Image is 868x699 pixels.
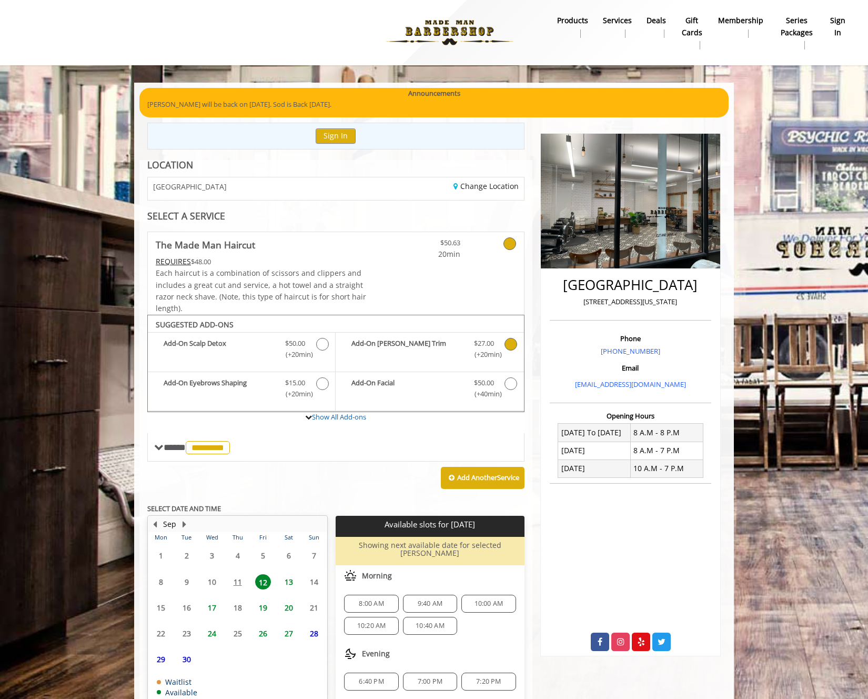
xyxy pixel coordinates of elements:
[552,335,709,342] h3: Phone
[552,364,709,372] h3: Email
[316,128,356,144] button: Sign In
[280,349,311,360] span: (+20min )
[225,532,250,543] th: Thu
[153,377,330,402] label: Add-On Eyebrows Shaping
[558,424,631,442] td: [DATE] To [DATE]
[255,626,271,641] span: 26
[285,338,305,349] span: $50.00
[630,460,703,477] td: 10 A.M - 7 P.M
[550,13,596,41] a: Productsproducts
[276,621,301,646] td: Select day27
[174,532,199,543] th: Tue
[557,15,588,26] b: products
[461,673,516,691] div: 7:20 PM
[552,277,709,293] h2: [GEOGRAPHIC_DATA]
[255,600,271,615] span: 19
[157,678,197,686] td: Waitlist
[255,574,271,590] span: 12
[603,15,632,26] b: Services
[147,315,524,413] div: The Made Man Haircut Add-onS
[156,319,234,329] b: SUGGESTED ADD-ONS
[153,338,330,363] label: Add-On Scalp Detox
[148,532,174,543] th: Mon
[156,256,191,266] span: This service needs some Advance to be paid before we block your appointment
[771,13,823,52] a: Series packagesSeries packages
[301,621,327,646] td: Select day28
[647,15,666,26] b: Deals
[153,183,227,191] span: [GEOGRAPHIC_DATA]
[711,13,771,41] a: MembershipMembership
[164,377,275,400] b: Add-On Eyebrows Shaping
[312,412,366,422] a: Show All Add-ons
[147,158,193,171] b: LOCATION
[180,518,188,530] button: Next Month
[639,13,673,41] a: DealsDeals
[416,622,445,630] span: 10:40 AM
[673,13,711,52] a: Gift cardsgift cards
[630,424,703,442] td: 8 A.M - 8 P.M
[281,600,297,615] span: 20
[285,377,305,388] span: $15.00
[830,15,845,38] b: sign in
[377,4,522,62] img: Made Man Barbershop logo
[351,377,463,400] b: Add-On Facial
[630,442,703,460] td: 8 A.M - 7 P.M
[340,520,520,529] p: Available slots for [DATE]
[418,600,442,608] span: 9:40 AM
[281,626,297,641] span: 27
[179,652,195,667] span: 30
[475,600,503,608] span: 10:00 AM
[474,338,494,349] span: $27.00
[474,377,494,388] span: $50.00
[351,338,463,360] b: Add-On [PERSON_NAME] Trim
[398,248,460,260] span: 20min
[164,338,275,360] b: Add-On Scalp Detox
[398,232,460,260] a: $50.63
[204,600,220,615] span: 17
[199,595,225,621] td: Select day17
[340,541,520,557] h6: Showing next available date for selected [PERSON_NAME]
[156,256,367,267] div: $48.00
[280,388,311,400] span: (+20min )
[681,15,703,38] b: gift cards
[147,504,221,513] b: SELECT DATE AND TIME
[550,412,711,420] h3: Opening Hours
[250,595,276,621] td: Select day19
[575,380,686,389] a: [EMAIL_ADDRESS][DOMAIN_NAME]
[403,595,457,613] div: 9:40 AM
[156,237,255,252] b: The Made Man Haircut
[344,617,398,635] div: 10:20 AM
[147,99,721,110] p: [PERSON_NAME] will be back on [DATE]. Sod is Back [DATE].
[344,595,398,613] div: 8:00 AM
[362,650,390,658] span: Evening
[153,652,169,667] span: 29
[453,181,519,191] a: Change Location
[357,622,386,630] span: 10:20 AM
[552,296,709,307] p: [STREET_ADDRESS][US_STATE]
[204,626,220,641] span: 24
[468,349,499,360] span: (+20min )
[823,13,853,41] a: sign insign in
[468,388,499,400] span: (+40min )
[147,211,524,221] div: SELECT A SERVICE
[359,677,383,686] span: 6:40 PM
[558,460,631,477] td: [DATE]
[341,377,518,402] label: Add-On Facial
[156,268,366,313] span: Each haircut is a combination of scissors and clippers and includes a great cut and service, a ho...
[461,595,516,613] div: 10:00 AM
[362,572,392,580] span: Morning
[344,673,398,691] div: 6:40 PM
[403,673,457,691] div: 7:00 PM
[250,568,276,594] td: Select day12
[276,532,301,543] th: Sat
[301,532,327,543] th: Sun
[344,647,357,660] img: evening slots
[341,338,518,363] label: Add-On Beard Trim
[344,570,357,582] img: morning slots
[778,15,815,38] b: Series packages
[558,442,631,460] td: [DATE]
[601,346,660,356] a: [PHONE_NUMBER]
[174,646,199,672] td: Select day30
[157,688,197,696] td: Available
[148,646,174,672] td: Select day29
